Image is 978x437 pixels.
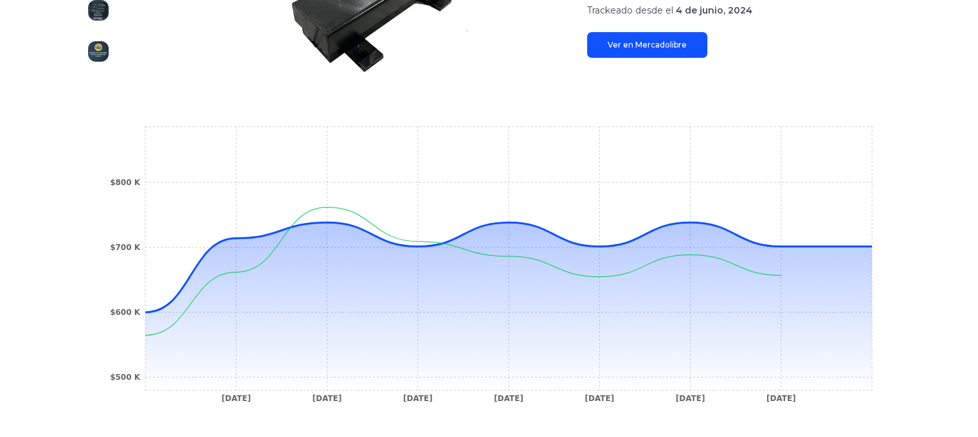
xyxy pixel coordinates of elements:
[110,243,141,252] tspan: $700 K
[110,308,141,317] tspan: $600 K
[584,394,614,403] tspan: [DATE]
[587,4,673,16] span: Trackeado desde el
[110,178,141,187] tspan: $800 K
[88,41,109,62] img: Barras Bascula Electronica Balanza Ganado 40 Cm Hacienda
[494,394,523,403] tspan: [DATE]
[312,394,341,403] tspan: [DATE]
[110,373,141,382] tspan: $500 K
[403,394,432,403] tspan: [DATE]
[675,394,705,403] tspan: [DATE]
[587,32,707,58] a: Ver en Mercadolibre
[676,4,752,16] span: 4 de junio, 2024
[766,394,795,403] tspan: [DATE]
[221,394,251,403] tspan: [DATE]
